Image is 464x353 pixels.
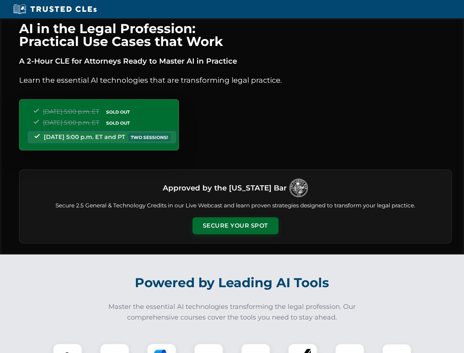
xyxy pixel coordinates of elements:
span: SOLD OUT [104,119,132,127]
p: Learn the essential AI technologies that are transforming legal practice. [19,74,452,86]
span: SOLD OUT [104,108,132,116]
button: Secure Your Spot [193,217,278,234]
img: Logo [289,179,308,197]
p: Secure 2.5 General & Technology Credits in our Live Webcast and learn proven strategies designed ... [28,202,443,210]
img: Trusted CLEs [11,4,99,15]
p: A 2-Hour CLE for Attorneys Ready to Master AI in Practice [19,55,452,67]
p: Master the essential AI technologies transforming the legal profession. Our comprehensive courses... [104,302,361,323]
h3: Approved by the [US_STATE] Bar [163,181,287,195]
h1: AI in the Legal Profession: Practical Use Cases that Work [19,22,452,48]
span: [DATE] 5:00 p.m. ET [43,108,99,115]
h2: Powered by Leading AI Tools [29,270,436,296]
span: [DATE] 5:00 p.m. ET [43,119,99,126]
